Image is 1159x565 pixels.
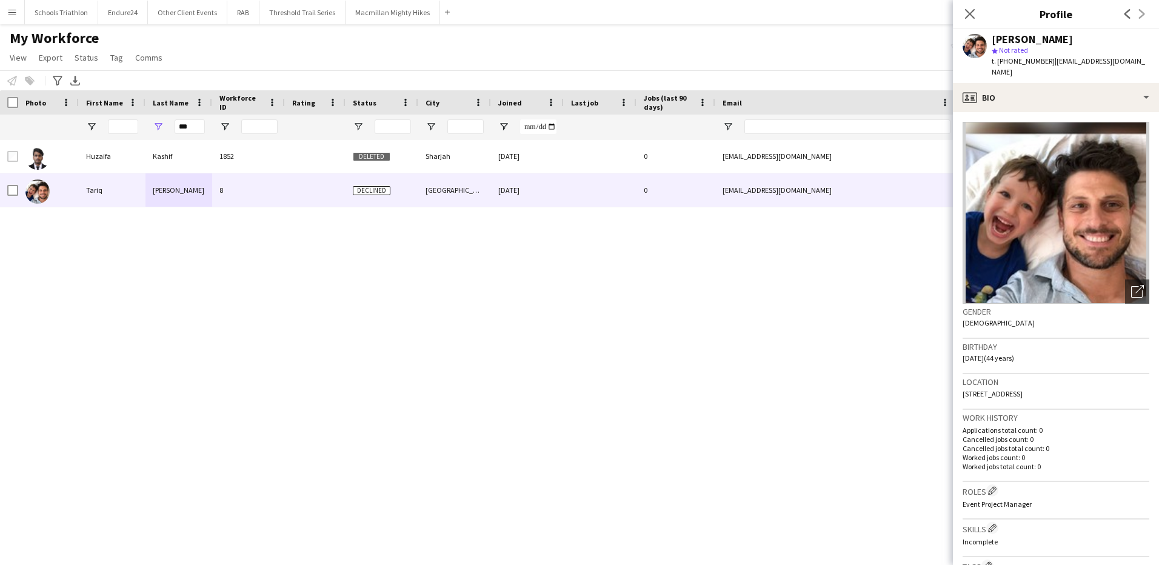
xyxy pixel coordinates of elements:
[145,139,212,173] div: Kashif
[963,444,1149,453] p: Cancelled jobs total count: 0
[79,173,145,207] div: Tariq
[963,453,1149,462] p: Worked jobs count: 0
[963,122,1149,304] img: Crew avatar or photo
[498,121,509,132] button: Open Filter Menu
[135,52,162,63] span: Comms
[426,98,439,107] span: City
[259,1,346,24] button: Threshold Trail Series
[636,139,715,173] div: 0
[175,119,205,134] input: Last Name Filter Input
[110,52,123,63] span: Tag
[353,121,364,132] button: Open Filter Menu
[963,376,1149,387] h3: Location
[353,98,376,107] span: Status
[418,139,491,173] div: Sharjah
[520,119,556,134] input: Joined Filter Input
[1125,279,1149,304] div: Open photos pop-in
[212,139,285,173] div: 1852
[153,121,164,132] button: Open Filter Menu
[39,52,62,63] span: Export
[346,1,440,24] button: Macmillan Mighty Hikes
[744,119,950,134] input: Email Filter Input
[963,306,1149,317] h3: Gender
[353,186,390,195] span: Declined
[375,119,411,134] input: Status Filter Input
[723,121,733,132] button: Open Filter Menu
[963,484,1149,497] h3: Roles
[86,98,123,107] span: First Name
[953,6,1159,22] h3: Profile
[130,50,167,65] a: Comms
[418,173,491,207] div: [GEOGRAPHIC_DATA]
[992,34,1073,45] div: [PERSON_NAME]
[25,1,98,24] button: Schools Triathlon
[70,50,103,65] a: Status
[963,426,1149,435] p: Applications total count: 0
[219,121,230,132] button: Open Filter Menu
[153,98,189,107] span: Last Name
[723,98,742,107] span: Email
[498,98,522,107] span: Joined
[963,341,1149,352] h3: Birthday
[571,98,598,107] span: Last job
[75,52,98,63] span: Status
[7,151,18,162] input: Row Selection is disabled for this row (unchecked)
[353,152,390,161] span: Deleted
[25,145,50,170] img: Huzaifa Kashif
[644,93,693,112] span: Jobs (last 90 days)
[79,139,145,173] div: Huzaifa
[963,462,1149,471] p: Worked jobs total count: 0
[963,537,1149,546] p: Incomplete
[25,179,50,204] img: Tariq Elkashef
[963,435,1149,444] p: Cancelled jobs count: 0
[636,173,715,207] div: 0
[963,353,1014,363] span: [DATE] (44 years)
[963,412,1149,423] h3: Work history
[98,1,148,24] button: Endure24
[108,119,138,134] input: First Name Filter Input
[212,173,285,207] div: 8
[963,522,1149,535] h3: Skills
[227,1,259,24] button: RAB
[10,29,99,47] span: My Workforce
[148,1,227,24] button: Other Client Events
[10,52,27,63] span: View
[5,50,32,65] a: View
[145,173,212,207] div: [PERSON_NAME]
[992,56,1145,76] span: | [EMAIL_ADDRESS][DOMAIN_NAME]
[963,500,1032,509] span: Event Project Manager
[34,50,67,65] a: Export
[963,318,1035,327] span: [DEMOGRAPHIC_DATA]
[25,98,46,107] span: Photo
[68,73,82,88] app-action-btn: Export XLSX
[219,93,263,112] span: Workforce ID
[241,119,278,134] input: Workforce ID Filter Input
[105,50,128,65] a: Tag
[491,139,564,173] div: [DATE]
[426,121,436,132] button: Open Filter Menu
[50,73,65,88] app-action-btn: Advanced filters
[963,389,1023,398] span: [STREET_ADDRESS]
[86,121,97,132] button: Open Filter Menu
[999,45,1028,55] span: Not rated
[292,98,315,107] span: Rating
[447,119,484,134] input: City Filter Input
[992,56,1055,65] span: t. [PHONE_NUMBER]
[715,139,958,173] div: [EMAIL_ADDRESS][DOMAIN_NAME]
[715,173,958,207] div: [EMAIL_ADDRESS][DOMAIN_NAME]
[491,173,564,207] div: [DATE]
[953,83,1159,112] div: Bio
